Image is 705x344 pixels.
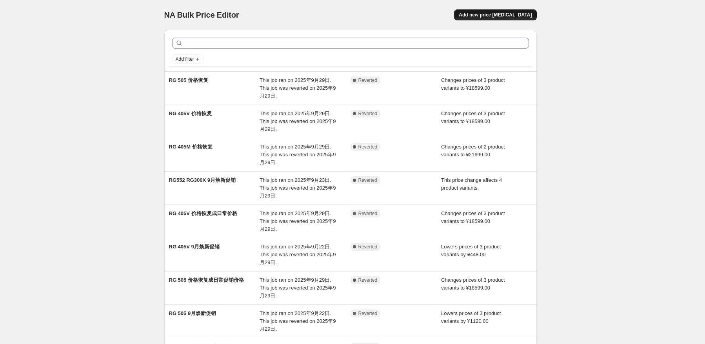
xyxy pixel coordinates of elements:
[441,77,505,91] span: Changes prices of 3 product variants to ¥18599.00
[169,110,212,116] span: RG 405V 价格恢复
[441,177,502,191] span: This price change affects 4 product variants.
[176,56,194,62] span: Add filter
[358,210,378,217] span: Reverted
[260,210,336,232] span: This job ran on 2025年9月29日. This job was reverted on 2025年9月29日.
[169,77,208,83] span: RG 505 价格恢复
[260,244,336,265] span: This job ran on 2025年9月22日. This job was reverted on 2025年9月29日.
[164,11,239,19] span: NA Bulk Price Editor
[441,110,505,124] span: Changes prices of 3 product variants to ¥18599.00
[358,110,378,117] span: Reverted
[358,277,378,283] span: Reverted
[169,244,220,250] span: RG 405V 9月焕新促销
[441,144,505,158] span: Changes prices of 2 product variants to ¥21699.00
[169,277,244,283] span: RG 505 价格恢复成日常促销价格
[260,277,336,299] span: This job ran on 2025年9月29日. This job was reverted on 2025年9月29日.
[169,144,213,150] span: RG 405M 价格恢复
[441,277,505,291] span: Changes prices of 3 product variants to ¥18599.00
[169,177,236,183] span: RG552 RG300X 9月焕新促销
[459,12,532,18] span: Add new price [MEDICAL_DATA]
[454,9,536,20] button: Add new price [MEDICAL_DATA]
[358,244,378,250] span: Reverted
[260,77,336,99] span: This job ran on 2025年9月29日. This job was reverted on 2025年9月29日.
[260,177,336,199] span: This job ran on 2025年9月23日. This job was reverted on 2025年9月29日.
[441,244,501,257] span: Lowers prices of 3 product variants by ¥448.00
[358,144,378,150] span: Reverted
[358,310,378,317] span: Reverted
[358,177,378,183] span: Reverted
[441,210,505,224] span: Changes prices of 3 product variants to ¥18599.00
[172,54,204,64] button: Add filter
[169,210,237,216] span: RG 405V 价格恢复成日常价格
[260,110,336,132] span: This job ran on 2025年9月29日. This job was reverted on 2025年9月29日.
[169,310,216,316] span: RG 505 9月焕新促销
[441,310,501,324] span: Lowers prices of 3 product variants by ¥1120.00
[260,144,336,165] span: This job ran on 2025年9月29日. This job was reverted on 2025年9月29日.
[358,77,378,83] span: Reverted
[260,310,336,332] span: This job ran on 2025年9月22日. This job was reverted on 2025年9月29日.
